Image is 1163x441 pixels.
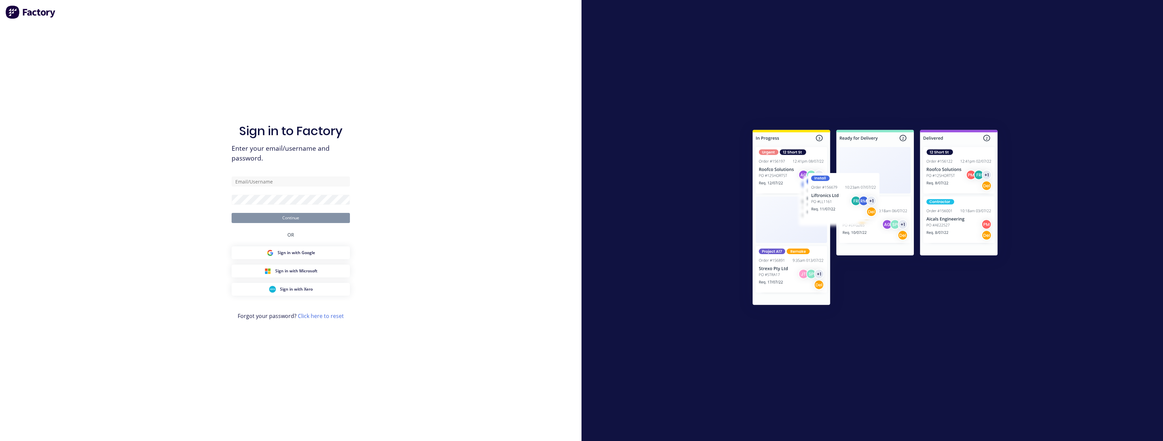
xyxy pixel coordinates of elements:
[287,223,294,246] div: OR
[280,286,313,292] span: Sign in with Xero
[264,268,271,274] img: Microsoft Sign in
[232,176,350,187] input: Email/Username
[232,265,350,277] button: Microsoft Sign inSign in with Microsoft
[298,312,344,320] a: Click here to reset
[232,283,350,296] button: Xero Sign inSign in with Xero
[278,250,315,256] span: Sign in with Google
[269,286,276,293] img: Xero Sign in
[5,5,56,19] img: Factory
[232,246,350,259] button: Google Sign inSign in with Google
[738,116,1013,321] img: Sign in
[232,144,350,163] span: Enter your email/username and password.
[232,213,350,223] button: Continue
[238,312,344,320] span: Forgot your password?
[239,124,342,138] h1: Sign in to Factory
[267,249,274,256] img: Google Sign in
[275,268,317,274] span: Sign in with Microsoft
